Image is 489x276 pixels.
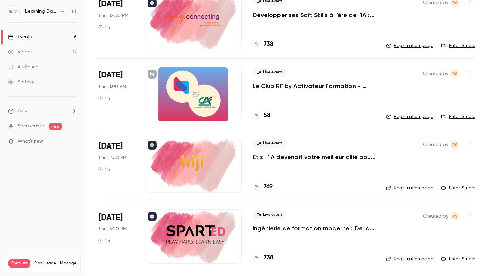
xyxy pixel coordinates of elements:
[264,182,273,191] h4: 769
[98,96,110,101] div: 1 h
[386,185,433,191] a: Registration page
[264,40,273,49] h4: 738
[8,34,32,40] div: Events
[452,70,458,78] span: PS
[253,153,375,161] a: Et si l’IA devenait votre meilleur allié pour prouver enfin l’impact de vos formations ?
[8,49,32,55] div: Videos
[441,42,475,49] a: Enter Studio
[451,212,459,220] span: Prad Selvarajah
[98,141,123,152] span: [DATE]
[423,212,448,220] span: Created by
[98,226,127,232] span: Thu, 3:00 PM
[8,259,30,268] span: Premium
[8,64,38,70] div: Audience
[452,212,458,220] span: PS
[98,167,110,172] div: 1 h
[452,141,458,149] span: PS
[264,111,270,120] h4: 58
[253,182,273,191] a: 769
[8,107,77,115] li: help-dropdown-opener
[253,68,286,76] span: Live event
[253,82,375,90] a: Le Club RF by Activateur Formation - réservé aux RF - La formation, bien plus qu’un “smile sheet" ?
[25,8,57,15] h6: Learning Days
[98,209,134,264] div: Oct 9 Thu, 3:00 PM (Europe/Paris)
[8,6,19,17] img: Learning Days
[451,70,459,78] span: Prad Selvarajah
[8,79,35,85] div: Settings
[253,11,375,19] a: Développer ses Soft Skills à l'ère de l'IA : Esprit critique & IA
[253,224,375,232] a: Ingénierie de formation moderne : De la salle de classe au flux de travail, concevoir pour l’usag...
[253,253,273,262] a: 738
[386,42,433,49] a: Registration page
[98,67,134,121] div: Oct 9 Thu, 1:00 PM (Europe/Paris)
[98,24,110,30] div: 1 h
[264,253,273,262] h4: 738
[98,212,123,223] span: [DATE]
[60,261,76,266] a: Manage
[441,256,475,262] a: Enter Studio
[98,83,126,90] span: Thu, 1:00 PM
[98,238,110,243] div: 1 h
[98,154,127,161] span: Thu, 2:00 PM
[253,211,286,219] span: Live event
[98,138,134,192] div: Oct 9 Thu, 2:00 PM (Europe/Paris)
[34,261,56,266] span: Plan usage
[69,139,77,145] iframe: Noticeable Trigger
[441,185,475,191] a: Enter Studio
[18,138,43,145] span: What's new
[423,70,448,78] span: Created by
[98,70,123,81] span: [DATE]
[253,139,286,148] span: Live event
[253,111,270,120] a: 58
[253,40,273,49] a: 738
[423,141,448,149] span: Created by
[441,113,475,120] a: Enter Studio
[18,123,44,130] a: SpeakerHub
[386,256,433,262] a: Registration page
[386,113,433,120] a: Registration page
[98,12,128,19] span: Thu, 12:00 PM
[18,107,28,115] span: Help
[49,123,62,130] span: new
[451,141,459,149] span: Prad Selvarajah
